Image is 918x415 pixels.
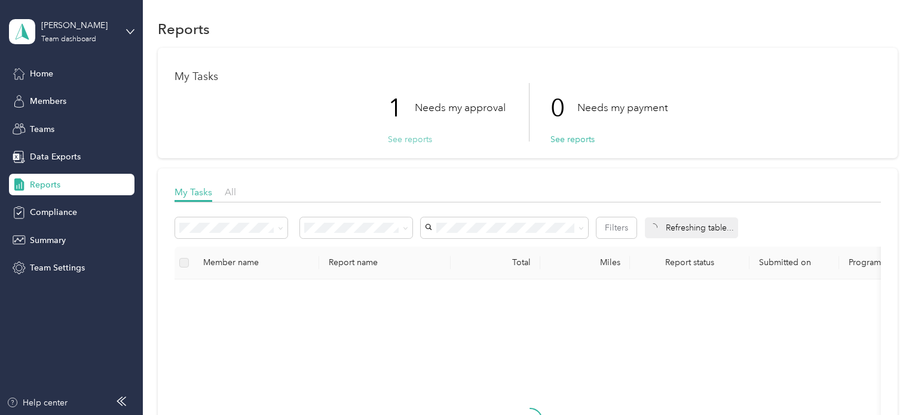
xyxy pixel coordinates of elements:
[550,83,577,133] p: 0
[749,247,839,279] th: Submitted on
[30,67,53,80] span: Home
[41,36,96,43] div: Team dashboard
[30,95,66,107] span: Members
[30,150,81,163] span: Data Exports
[41,19,116,32] div: [PERSON_NAME]
[175,186,212,198] span: My Tasks
[596,217,637,238] button: Filters
[30,206,77,219] span: Compliance
[388,133,432,146] button: See reports
[388,83,415,133] p: 1
[225,186,236,198] span: All
[158,23,210,35] h1: Reports
[550,133,595,146] button: See reports
[639,257,740,268] span: Report status
[30,123,54,136] span: Teams
[30,262,85,274] span: Team Settings
[175,70,881,83] h1: My Tasks
[577,100,668,115] p: Needs my payment
[194,247,319,279] th: Member name
[30,234,66,247] span: Summary
[30,179,60,191] span: Reports
[645,217,738,238] div: Refreshing table...
[550,257,620,268] div: Miles
[851,348,918,415] iframe: Everlance-gr Chat Button Frame
[203,257,310,268] div: Member name
[7,396,68,409] button: Help center
[319,247,451,279] th: Report name
[415,100,506,115] p: Needs my approval
[460,257,531,268] div: Total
